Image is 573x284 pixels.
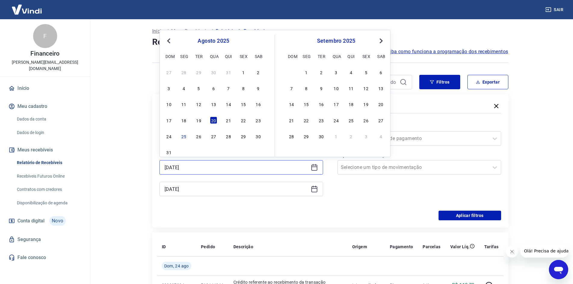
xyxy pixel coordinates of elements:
[333,69,340,76] div: Choose quarta-feira, 3 de setembro de 2025
[7,143,83,157] button: Meus recebíveis
[347,133,355,140] div: Choose quinta-feira, 2 de outubro de 2025
[152,28,164,35] p: Início
[240,148,247,156] div: Choose sexta-feira, 5 de setembro de 2025
[225,148,232,156] div: Choose quinta-feira, 4 de setembro de 2025
[211,28,213,35] p: /
[362,69,370,76] div: Choose sexta-feira, 5 de setembro de 2025
[152,36,508,48] h4: Relatório de Recebíveis
[240,133,247,140] div: Choose sexta-feira, 29 de agosto de 2025
[318,100,325,108] div: Choose terça-feira, 16 de setembro de 2025
[347,117,355,124] div: Choose quinta-feira, 25 de setembro de 2025
[287,37,385,44] div: setembro 2025
[225,53,232,60] div: qui
[240,53,247,60] div: sex
[180,148,187,156] div: Choose segunda-feira, 1 de setembro de 2025
[506,246,518,258] iframe: Fechar mensagem
[255,117,262,124] div: Choose sábado, 23 de agosto de 2025
[255,133,262,140] div: Choose sábado, 30 de agosto de 2025
[210,148,217,156] div: Choose quarta-feira, 3 de setembro de 2025
[167,28,169,35] p: /
[288,117,295,124] div: Choose domingo, 21 de setembro de 2025
[201,244,215,250] p: Pedido
[195,100,202,108] div: Choose terça-feira, 12 de agosto de 2025
[171,28,208,35] p: Meus Recebíveis
[347,100,355,108] div: Choose quinta-feira, 18 de setembro de 2025
[333,53,340,60] div: qua
[195,53,202,60] div: ter
[255,84,262,92] div: Choose sábado, 9 de agosto de 2025
[347,69,355,76] div: Choose quinta-feira, 4 de setembro de 2025
[180,69,187,76] div: Choose segunda-feira, 28 de julho de 2025
[333,100,340,108] div: Choose quarta-feira, 17 de setembro de 2025
[347,53,355,60] div: qui
[377,37,385,44] button: Next Month
[419,75,460,89] button: Filtros
[216,28,267,35] p: Relatório de Recebíveis
[362,100,370,108] div: Choose sexta-feira, 19 de setembro de 2025
[165,100,173,108] div: Choose domingo, 10 de agosto de 2025
[288,100,295,108] div: Choose domingo, 14 de setembro de 2025
[17,217,45,225] span: Conta digital
[14,113,83,125] a: Dados da conta
[165,84,173,92] div: Choose domingo, 3 de agosto de 2025
[165,69,173,76] div: Choose domingo, 27 de julho de 2025
[14,170,83,182] a: Recebíveis Futuros Online
[520,244,568,258] iframe: Mensagem da empresa
[423,244,440,250] p: Parcelas
[165,68,263,157] div: month 2025-08
[439,211,501,220] button: Aplicar filtros
[210,84,217,92] div: Choose quarta-feira, 6 de agosto de 2025
[303,69,310,76] div: Choose segunda-feira, 1 de setembro de 2025
[377,69,384,76] div: Choose sábado, 6 de setembro de 2025
[240,69,247,76] div: Choose sexta-feira, 1 de agosto de 2025
[377,117,384,124] div: Choose sábado, 27 de setembro de 2025
[303,53,310,60] div: seg
[30,50,60,57] p: Financeiro
[210,100,217,108] div: Choose quarta-feira, 13 de agosto de 2025
[288,133,295,140] div: Choose domingo, 28 de setembro de 2025
[165,53,173,60] div: dom
[180,117,187,124] div: Choose segunda-feira, 18 de agosto de 2025
[339,123,500,130] label: Forma de Pagamento
[33,24,57,48] div: F
[362,84,370,92] div: Choose sexta-feira, 12 de setembro de 2025
[210,117,217,124] div: Choose quarta-feira, 20 de agosto de 2025
[7,100,83,113] button: Meu cadastro
[165,163,308,172] input: Data inicial
[210,53,217,60] div: qua
[240,100,247,108] div: Choose sexta-feira, 15 de agosto de 2025
[225,117,232,124] div: Choose quinta-feira, 21 de agosto de 2025
[333,84,340,92] div: Choose quarta-feira, 10 de setembro de 2025
[180,100,187,108] div: Choose segunda-feira, 11 de agosto de 2025
[7,251,83,264] a: Fale conosco
[180,53,187,60] div: seg
[14,197,83,209] a: Disponibilização de agenda
[318,133,325,140] div: Choose terça-feira, 30 de setembro de 2025
[180,84,187,92] div: Choose segunda-feira, 4 de agosto de 2025
[362,53,370,60] div: sex
[7,214,83,228] a: Conta digitalNovo
[303,84,310,92] div: Choose segunda-feira, 8 de setembro de 2025
[195,69,202,76] div: Choose terça-feira, 29 de julho de 2025
[333,133,340,140] div: Choose quarta-feira, 1 de outubro de 2025
[165,37,172,44] button: Previous Month
[165,117,173,124] div: Choose domingo, 17 de agosto de 2025
[255,53,262,60] div: sab
[339,152,500,159] label: Tipo de Movimentação
[14,183,83,196] a: Contratos com credores
[240,117,247,124] div: Choose sexta-feira, 22 de agosto de 2025
[303,100,310,108] div: Choose segunda-feira, 15 de setembro de 2025
[544,4,566,15] button: Sair
[377,100,384,108] div: Choose sábado, 20 de setembro de 2025
[210,69,217,76] div: Choose quarta-feira, 30 de julho de 2025
[467,75,508,89] button: Exportar
[484,244,499,250] p: Tarifas
[195,148,202,156] div: Choose terça-feira, 2 de setembro de 2025
[318,69,325,76] div: Choose terça-feira, 2 de setembro de 2025
[384,48,508,55] a: Saiba como funciona a programação dos recebimentos
[288,69,295,76] div: Choose domingo, 31 de agosto de 2025
[4,4,51,9] span: Olá! Precisa de ajuda?
[240,84,247,92] div: Choose sexta-feira, 8 de agosto de 2025
[362,133,370,140] div: Choose sexta-feira, 3 de outubro de 2025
